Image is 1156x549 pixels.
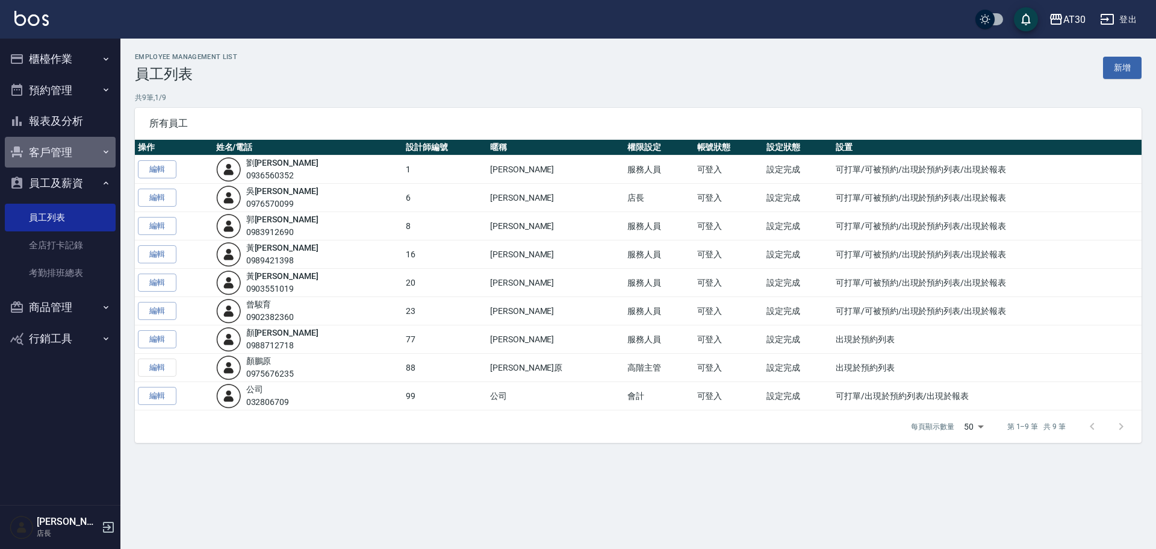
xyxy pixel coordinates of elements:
[246,226,319,239] div: 0983912690
[138,302,176,321] a: 編輯
[694,354,763,382] td: 可登入
[403,184,487,212] td: 6
[216,355,241,380] img: user-login-man-human-body-mobile-person-512.png
[403,140,487,155] th: 設計師編號
[833,240,1142,269] td: 可打單/可被預約/出現於預約列表/出現於報表
[833,325,1142,354] td: 出現於預約列表
[5,137,116,168] button: 客戶管理
[135,66,237,83] h3: 員工列表
[5,323,116,354] button: 行銷工具
[37,528,98,539] p: 店長
[487,269,624,297] td: [PERSON_NAME]
[763,325,833,354] td: 設定完成
[403,297,487,325] td: 23
[135,92,1142,103] p: 共 9 筆, 1 / 9
[624,325,694,354] td: 服務人員
[216,327,241,352] img: user-login-man-human-body-mobile-person-512.png
[246,356,272,366] a: 顏鵬原
[135,53,237,61] h2: Employee Management List
[959,410,988,443] div: 50
[624,297,694,325] td: 服務人員
[138,160,176,179] a: 編輯
[246,368,294,380] div: 0975676235
[763,184,833,212] td: 設定完成
[833,382,1142,410] td: 可打單/出現於預約列表/出現於報表
[624,354,694,382] td: 高階主管
[246,328,319,337] a: 顏[PERSON_NAME]
[624,155,694,184] td: 服務人員
[833,354,1142,382] td: 出現於預約列表
[14,11,49,26] img: Logo
[216,298,241,324] img: user-login-man-human-body-mobile-person-512.png
[403,382,487,410] td: 99
[403,155,487,184] td: 1
[246,198,319,210] div: 0976570099
[246,339,319,352] div: 0988712718
[624,184,694,212] td: 店長
[5,259,116,287] a: 考勤排班總表
[216,157,241,182] img: user-login-man-human-body-mobile-person-512.png
[487,297,624,325] td: [PERSON_NAME]
[763,354,833,382] td: 設定完成
[216,270,241,295] img: user-login-man-human-body-mobile-person-512.png
[216,383,241,409] img: user-login-man-human-body-mobile-person-512.png
[763,140,833,155] th: 設定狀態
[5,75,116,106] button: 預約管理
[246,396,290,409] div: 032806709
[216,185,241,210] img: user-login-man-human-body-mobile-person-512.png
[694,297,763,325] td: 可登入
[5,292,116,323] button: 商品管理
[10,515,34,539] img: Person
[138,189,176,207] a: 編輯
[694,382,763,410] td: 可登入
[833,140,1142,155] th: 設置
[833,297,1142,325] td: 可打單/可被預約/出現於預約列表/出現於報表
[403,325,487,354] td: 77
[624,140,694,155] th: 權限設定
[833,155,1142,184] td: 可打單/可被預約/出現於預約列表/出現於報表
[1014,7,1038,31] button: save
[246,169,319,182] div: 0936560352
[5,105,116,137] button: 報表及分析
[833,212,1142,240] td: 可打單/可被預約/出現於預約列表/出現於報表
[138,387,176,406] a: 編輯
[135,140,213,155] th: 操作
[694,325,763,354] td: 可登入
[216,242,241,267] img: user-login-man-human-body-mobile-person-512.png
[246,254,319,267] div: 0989421398
[911,421,954,432] p: 每頁顯示數量
[403,240,487,269] td: 16
[624,240,694,269] td: 服務人員
[246,243,319,253] a: 黃[PERSON_NAME]
[1044,7,1090,32] button: AT30
[624,212,694,240] td: 服務人員
[138,274,176,292] a: 編輯
[5,231,116,259] a: 全店打卡記錄
[1063,12,1086,27] div: AT30
[1095,8,1142,31] button: 登出
[37,516,98,528] h5: [PERSON_NAME]
[5,43,116,75] button: 櫃檯作業
[487,240,624,269] td: [PERSON_NAME]
[246,283,319,295] div: 0903551019
[403,354,487,382] td: 88
[403,212,487,240] td: 8
[1103,57,1142,79] a: 新增
[487,212,624,240] td: [PERSON_NAME]
[694,269,763,297] td: 可登入
[138,245,176,264] a: 編輯
[694,140,763,155] th: 帳號狀態
[138,330,176,349] a: 編輯
[624,382,694,410] td: 會計
[487,354,624,382] td: [PERSON_NAME]原
[487,382,624,410] td: 公司
[763,297,833,325] td: 設定完成
[246,384,263,394] a: 公司
[487,184,624,212] td: [PERSON_NAME]
[763,240,833,269] td: 設定完成
[763,155,833,184] td: 設定完成
[763,382,833,410] td: 設定完成
[624,269,694,297] td: 服務人員
[403,269,487,297] td: 20
[246,215,319,224] a: 郭[PERSON_NAME]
